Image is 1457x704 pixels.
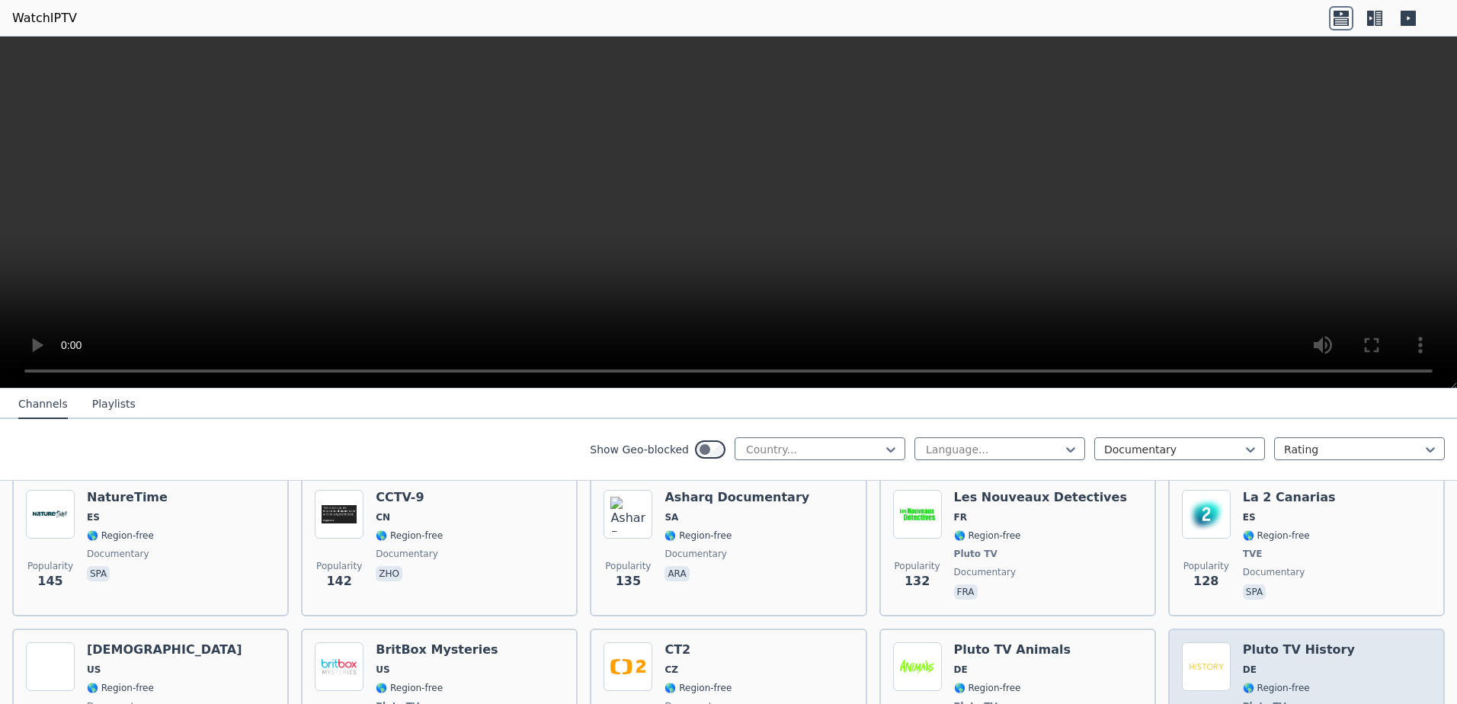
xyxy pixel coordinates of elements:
[376,530,443,542] span: 🌎 Region-free
[12,9,77,27] a: WatchIPTV
[616,572,641,590] span: 135
[376,566,402,581] p: zho
[87,642,242,658] h6: [DEMOGRAPHIC_DATA]
[37,572,62,590] span: 145
[664,642,732,658] h6: CT2
[954,530,1021,542] span: 🌎 Region-free
[376,511,390,523] span: CN
[954,566,1017,578] span: documentary
[316,560,362,572] span: Popularity
[954,548,997,560] span: Pluto TV
[604,642,652,691] img: CT2
[315,490,363,539] img: CCTV-9
[87,682,154,694] span: 🌎 Region-free
[1243,511,1256,523] span: ES
[26,490,75,539] img: NatureTime
[376,548,438,560] span: documentary
[87,548,149,560] span: documentary
[376,642,498,658] h6: BritBox Mysteries
[1243,530,1310,542] span: 🌎 Region-free
[1243,566,1305,578] span: documentary
[604,490,652,539] img: Asharq Documentary
[376,682,443,694] span: 🌎 Region-free
[87,664,101,676] span: US
[664,548,727,560] span: documentary
[326,572,351,590] span: 142
[605,560,651,572] span: Popularity
[376,664,389,676] span: US
[87,530,154,542] span: 🌎 Region-free
[27,560,73,572] span: Popularity
[376,490,443,505] h6: CCTV-9
[92,390,136,419] button: Playlists
[1243,642,1355,658] h6: Pluto TV History
[954,682,1021,694] span: 🌎 Region-free
[954,511,967,523] span: FR
[1193,572,1218,590] span: 128
[26,642,75,691] img: Docurama
[664,682,732,694] span: 🌎 Region-free
[1182,490,1231,539] img: La 2 Canarias
[664,664,678,676] span: CZ
[664,530,732,542] span: 🌎 Region-free
[87,511,100,523] span: ES
[664,490,809,505] h6: Asharq Documentary
[87,490,168,505] h6: NatureTime
[954,642,1071,658] h6: Pluto TV Animals
[315,642,363,691] img: BritBox Mysteries
[87,566,110,581] p: spa
[1183,560,1229,572] span: Popularity
[1182,642,1231,691] img: Pluto TV History
[893,490,942,539] img: Les Nouveaux Detectives
[954,584,978,600] p: fra
[590,442,689,457] label: Show Geo-blocked
[1243,490,1336,505] h6: La 2 Canarias
[664,566,689,581] p: ara
[954,664,968,676] span: DE
[895,560,940,572] span: Popularity
[893,642,942,691] img: Pluto TV Animals
[1243,548,1263,560] span: TVE
[905,572,930,590] span: 132
[664,511,678,523] span: SA
[1243,584,1266,600] p: spa
[18,390,68,419] button: Channels
[954,490,1127,505] h6: Les Nouveaux Detectives
[1243,682,1310,694] span: 🌎 Region-free
[1243,664,1257,676] span: DE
